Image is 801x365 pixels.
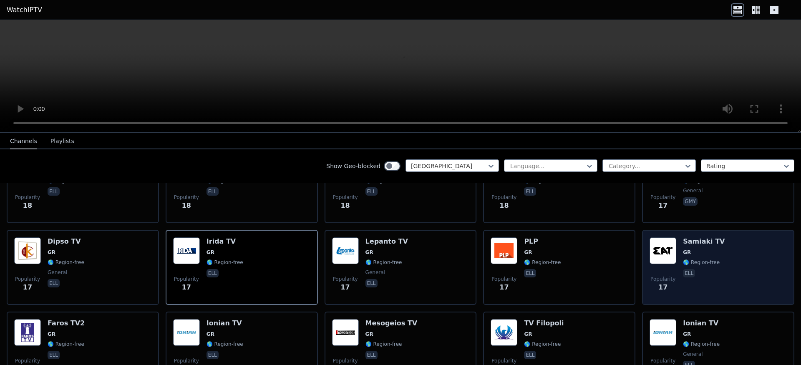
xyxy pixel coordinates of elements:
[48,331,55,337] span: GR
[683,187,703,194] span: general
[683,259,720,266] span: 🌎 Region-free
[365,249,373,256] span: GR
[499,282,509,292] span: 17
[524,187,536,196] p: ell
[207,187,219,196] p: ell
[683,331,691,337] span: GR
[15,194,40,201] span: Popularity
[174,276,199,282] span: Popularity
[683,237,725,246] h6: Samiaki TV
[650,357,675,364] span: Popularity
[48,269,67,276] span: general
[333,194,358,201] span: Popularity
[332,237,359,264] img: Lepanto TV
[173,319,200,346] img: Ionian TV
[207,237,243,246] h6: Irida TV
[173,237,200,264] img: Irida TV
[14,237,41,264] img: Dipso TV
[524,351,536,359] p: ell
[365,319,417,327] h6: Mesogeios TV
[48,187,60,196] p: ell
[207,351,219,359] p: ell
[182,282,191,292] span: 17
[658,201,667,211] span: 17
[48,351,60,359] p: ell
[683,197,698,206] p: gmy
[524,259,561,266] span: 🌎 Region-free
[365,279,378,287] p: ell
[524,331,532,337] span: GR
[365,341,402,347] span: 🌎 Region-free
[650,319,676,346] img: Ionian TV
[683,269,695,277] p: ell
[207,259,243,266] span: 🌎 Region-free
[333,357,358,364] span: Popularity
[365,237,408,246] h6: Lepanto TV
[524,319,564,327] h6: TV Filopoli
[683,341,720,347] span: 🌎 Region-free
[365,187,378,196] p: ell
[48,259,84,266] span: 🌎 Region-free
[14,319,41,346] img: Faros TV2
[524,341,561,347] span: 🌎 Region-free
[333,276,358,282] span: Popularity
[491,357,516,364] span: Popularity
[207,341,243,347] span: 🌎 Region-free
[499,201,509,211] span: 18
[340,282,350,292] span: 17
[50,133,74,149] button: Playlists
[365,351,378,359] p: ell
[23,201,32,211] span: 18
[48,319,85,327] h6: Faros TV2
[524,249,532,256] span: GR
[650,194,675,201] span: Popularity
[23,282,32,292] span: 17
[524,269,536,277] p: ell
[524,237,561,246] h6: PLP
[174,357,199,364] span: Popularity
[332,319,359,346] img: Mesogeios TV
[365,259,402,266] span: 🌎 Region-free
[182,201,191,211] span: 18
[491,319,517,346] img: TV Filopoli
[491,276,516,282] span: Popularity
[683,319,720,327] h6: Ionian TV
[15,276,40,282] span: Popularity
[174,194,199,201] span: Popularity
[365,331,373,337] span: GR
[207,269,219,277] p: ell
[650,276,675,282] span: Popularity
[658,282,667,292] span: 17
[683,351,703,357] span: general
[207,319,243,327] h6: Ionian TV
[48,237,84,246] h6: Dipso TV
[491,237,517,264] img: PLP
[207,331,214,337] span: GR
[48,279,60,287] p: ell
[10,133,37,149] button: Channels
[326,162,380,170] label: Show Geo-blocked
[7,5,42,15] a: WatchIPTV
[650,237,676,264] img: Samiaki TV
[207,249,214,256] span: GR
[683,249,691,256] span: GR
[491,194,516,201] span: Popularity
[48,341,84,347] span: 🌎 Region-free
[48,249,55,256] span: GR
[15,357,40,364] span: Popularity
[365,269,385,276] span: general
[340,201,350,211] span: 18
